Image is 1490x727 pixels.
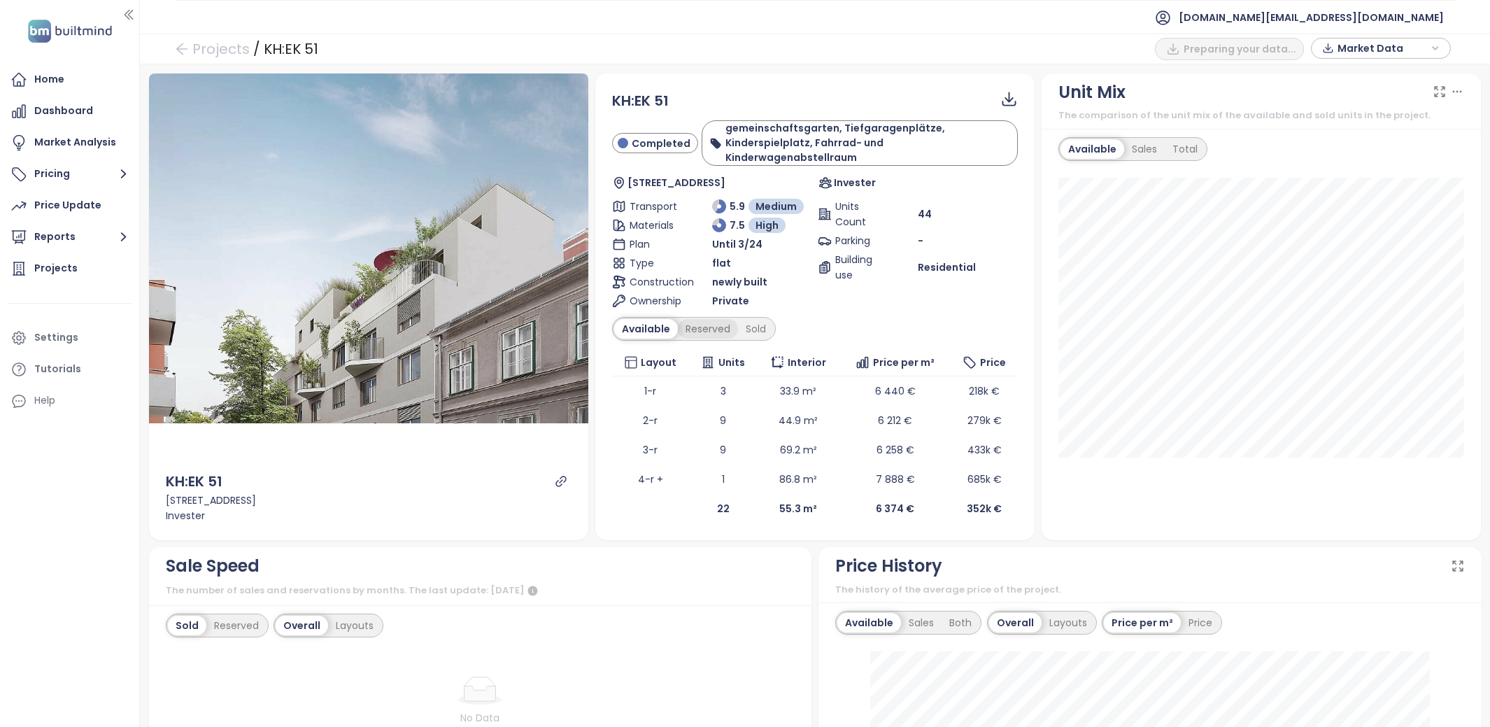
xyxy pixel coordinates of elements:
div: Reserved [206,616,267,635]
span: Completed [632,136,690,151]
div: Sale Speed [166,553,260,579]
div: Overall [989,613,1042,633]
div: Help [7,387,132,415]
div: KH:EK 51 [264,36,318,62]
a: link [555,475,567,488]
a: Home [7,66,132,94]
a: arrow-left Projects [175,36,250,62]
b: gemeinschaftsgarten, Tiefgaragenplätze, Kinderspielplatz, Fahrrad- und Kinderwagenabstellraum [725,121,945,164]
span: Market Data [1338,38,1428,59]
td: 4-r + [612,465,689,494]
span: Transport [630,199,680,214]
span: 6 258 € [877,443,914,457]
div: Tutorials [34,360,81,378]
b: 22 [717,502,730,516]
span: Parking [835,233,886,248]
div: Price Update [34,197,101,214]
div: Invester [166,508,572,523]
div: Total [1165,139,1205,159]
span: Layout [641,355,676,370]
span: Until 3/24 [712,237,762,252]
div: Home [34,71,64,88]
a: Market Analysis [7,129,132,157]
div: Unit Mix [1058,79,1126,106]
div: Available [837,613,901,633]
span: Interior [788,355,826,370]
div: [STREET_ADDRESS] [166,493,572,508]
span: Materials [630,218,680,233]
span: Price per m² [873,355,935,370]
td: 2-r [612,406,689,435]
div: Overall [276,616,328,635]
span: Units Count [835,199,886,230]
span: 6 440 € [875,384,916,398]
span: 6 212 € [878,414,912,428]
div: Reserved [678,319,738,339]
span: 7 888 € [876,472,915,486]
span: Private [712,293,749,309]
td: 9 [689,435,757,465]
td: 3-r [612,435,689,465]
div: Market Analysis [34,134,116,151]
div: Sold [738,319,774,339]
div: Available [614,319,678,339]
a: Price Update [7,192,132,220]
span: Units [718,355,745,370]
div: KH:EK 51 [166,471,222,493]
td: 1-r [612,376,689,406]
span: Building use [835,252,886,283]
div: The comparison of the unit mix of the available and sold units in the project. [1058,108,1464,122]
div: Price per m² [1104,613,1181,633]
div: Dashboard [34,102,93,120]
div: No Data [206,710,755,726]
span: 5.9 [730,199,745,214]
div: Settings [34,329,78,346]
div: The number of sales and reservations by months. The last update: [DATE] [166,583,795,600]
button: Pricing [7,160,132,188]
td: 69.2 m² [757,435,839,465]
td: 86.8 m² [757,465,839,494]
span: Ownership [630,293,680,309]
div: Sales [901,613,942,633]
a: Tutorials [7,355,132,383]
td: 44.9 m² [757,406,839,435]
td: 1 [689,465,757,494]
span: 279k € [967,414,1002,428]
span: Invester [834,175,876,190]
span: 218k € [969,384,1000,398]
span: High [755,218,779,233]
div: Sales [1124,139,1165,159]
span: [STREET_ADDRESS] [627,175,725,190]
div: Price [1181,613,1220,633]
span: 433k € [967,443,1002,457]
a: Settings [7,324,132,352]
span: Price [980,355,1006,370]
span: [DOMAIN_NAME][EMAIL_ADDRESS][DOMAIN_NAME] [1179,1,1444,34]
div: Sold [168,616,206,635]
span: arrow-left [175,42,189,56]
div: button [1319,38,1443,59]
div: Price History [835,553,942,579]
div: / [253,36,260,62]
span: 44 [918,206,932,222]
a: Projects [7,255,132,283]
span: flat [712,255,731,271]
button: Preparing your data... [1155,38,1304,60]
img: logo [24,17,116,45]
span: newly built [712,274,767,290]
a: Dashboard [7,97,132,125]
span: Plan [630,237,680,252]
div: Available [1060,139,1124,159]
b: 6 374 € [876,502,914,516]
span: Residential [918,260,976,275]
span: Preparing your data... [1184,41,1296,57]
span: - [918,234,923,248]
div: Layouts [1042,613,1095,633]
div: Help [34,392,55,409]
div: The history of the average price of the project. [835,583,1465,597]
td: 9 [689,406,757,435]
span: Medium [755,199,797,214]
div: Projects [34,260,78,277]
div: Layouts [328,616,381,635]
